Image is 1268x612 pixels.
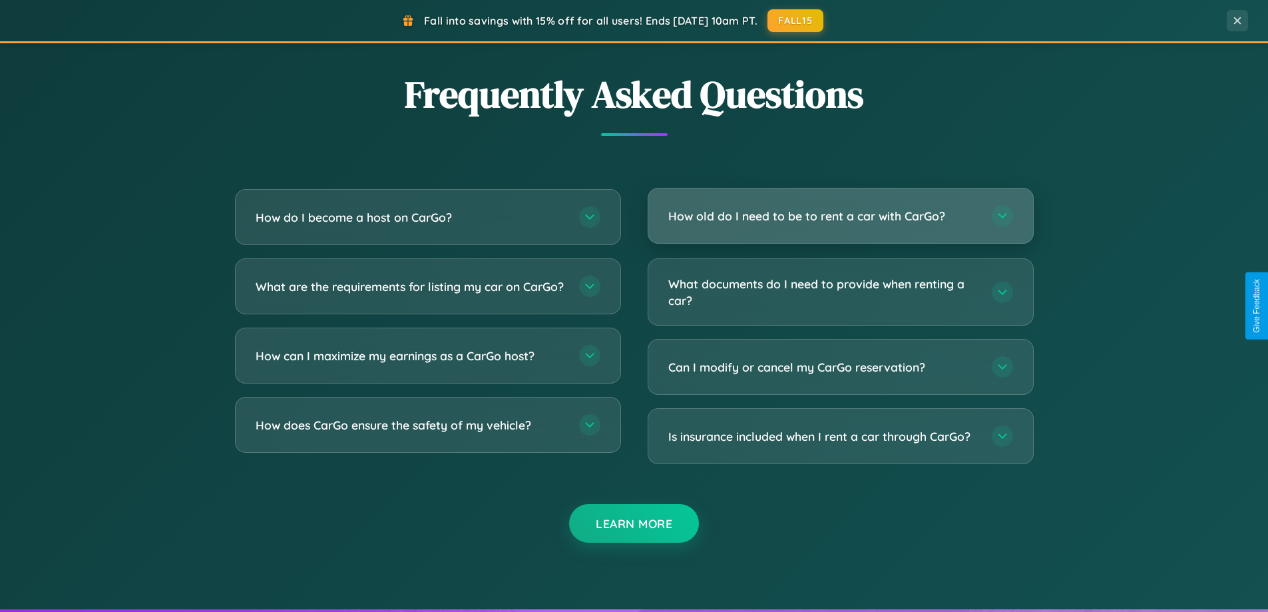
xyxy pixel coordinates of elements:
h3: What documents do I need to provide when renting a car? [668,276,978,308]
h3: How can I maximize my earnings as a CarGo host? [256,348,566,364]
div: Give Feedback [1252,279,1261,333]
h2: Frequently Asked Questions [235,69,1034,120]
button: Learn More [569,504,699,543]
h3: How does CarGo ensure the safety of my vehicle? [256,417,566,434]
h3: What are the requirements for listing my car on CarGo? [256,278,566,295]
button: FALL15 [767,9,823,32]
h3: Is insurance included when I rent a car through CarGo? [668,428,978,445]
h3: How old do I need to be to rent a car with CarGo? [668,208,978,224]
span: Fall into savings with 15% off for all users! Ends [DATE] 10am PT. [424,14,757,27]
h3: How do I become a host on CarGo? [256,209,566,226]
h3: Can I modify or cancel my CarGo reservation? [668,359,978,376]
